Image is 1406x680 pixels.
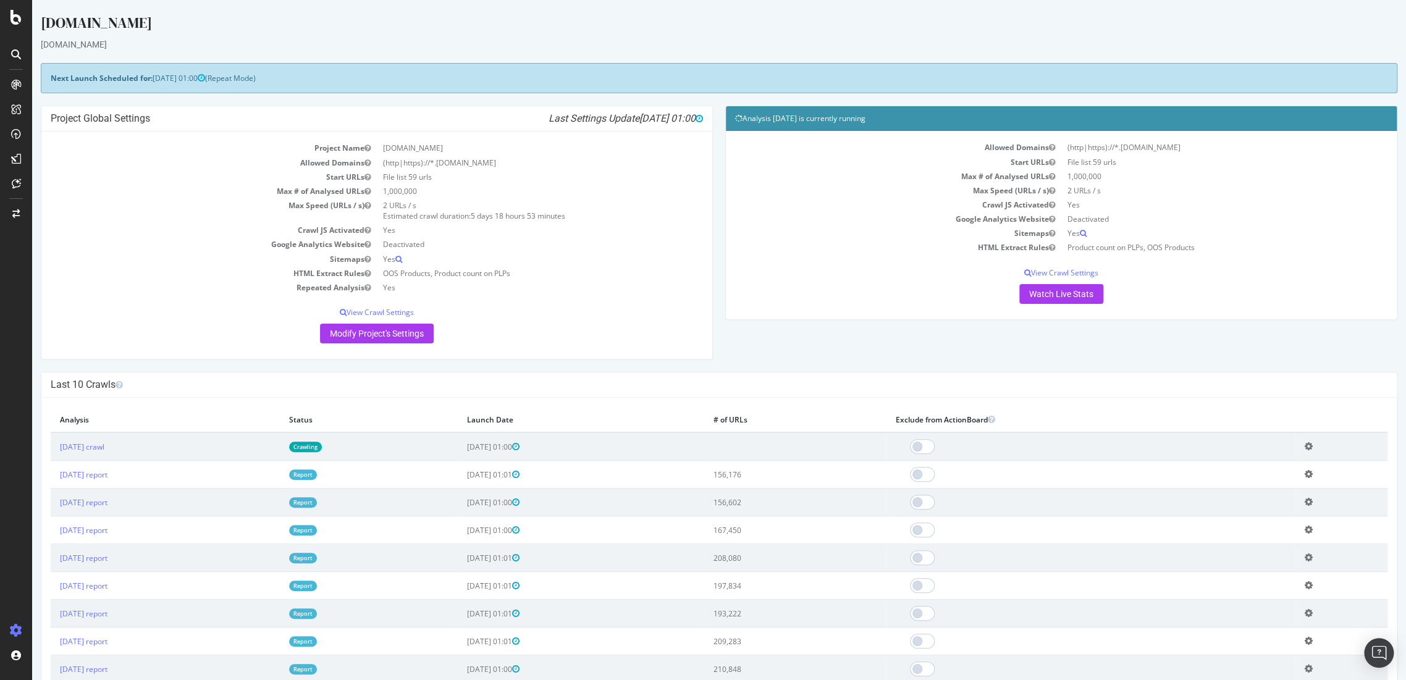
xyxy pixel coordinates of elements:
a: Watch Live Stats [987,284,1071,304]
a: Report [257,553,285,563]
th: Launch Date [426,407,672,432]
td: (http|https)://*.[DOMAIN_NAME] [345,156,671,170]
td: 1,000,000 [345,184,671,198]
td: Allowed Domains [703,140,1029,154]
td: Crawl JS Activated [19,223,345,237]
td: 156,602 [672,489,854,516]
i: Last Settings Update [516,112,671,125]
td: Yes [1029,226,1355,240]
h4: Project Global Settings [19,112,671,125]
p: View Crawl Settings [19,307,671,317]
div: Open Intercom Messenger [1364,638,1394,668]
td: Google Analytics Website [19,237,345,251]
td: Repeated Analysis [19,280,345,295]
td: Sitemaps [19,252,345,266]
a: Report [257,636,285,647]
td: Deactivated [1029,212,1355,226]
td: 167,450 [672,516,854,544]
td: 193,222 [672,600,854,628]
a: Report [257,525,285,535]
td: Max Speed (URLs / s) [19,198,345,223]
p: View Crawl Settings [703,267,1355,278]
td: Yes [345,280,671,295]
span: [DATE] 01:01 [435,581,487,591]
div: [DOMAIN_NAME] [9,12,1365,38]
td: Sitemaps [703,226,1029,240]
td: Start URLs [19,170,345,184]
td: [DOMAIN_NAME] [345,141,671,155]
td: 1,000,000 [1029,169,1355,183]
td: Max # of Analysed URLs [19,184,345,198]
td: 2 URLs / s [1029,183,1355,198]
span: [DATE] 01:00 [120,73,173,83]
td: Product count on PLPs, OOS Products [1029,240,1355,254]
th: Analysis [19,407,248,432]
a: Report [257,664,285,674]
td: Yes [345,252,671,266]
td: Max Speed (URLs / s) [703,183,1029,198]
span: [DATE] 01:01 [435,553,487,563]
td: Max # of Analysed URLs [703,169,1029,183]
a: [DATE] report [28,664,75,674]
a: [DATE] report [28,636,75,647]
th: Status [248,407,426,432]
a: Report [257,469,285,480]
td: HTML Extract Rules [19,266,345,280]
a: Report [257,581,285,591]
td: Google Analytics Website [703,212,1029,226]
td: Start URLs [703,155,1029,169]
td: File list 59 urls [1029,155,1355,169]
span: [DATE] 01:00 [607,112,671,124]
th: # of URLs [672,407,854,432]
span: [DATE] 01:00 [435,497,487,508]
td: 2 URLs / s Estimated crawl duration: [345,198,671,223]
strong: Next Launch Scheduled for: [19,73,120,83]
td: 209,283 [672,628,854,655]
span: [DATE] 01:01 [435,636,487,647]
th: Exclude from ActionBoard [854,407,1263,432]
td: HTML Extract Rules [703,240,1029,254]
td: Project Name [19,141,345,155]
a: [DATE] crawl [28,442,72,452]
h4: Analysis [DATE] is currently running [703,112,1355,125]
span: [DATE] 01:01 [435,469,487,480]
td: 197,834 [672,572,854,600]
td: 208,080 [672,544,854,572]
span: [DATE] 01:01 [435,608,487,619]
a: Report [257,608,285,619]
td: Crawl JS Activated [703,198,1029,212]
a: Crawling [257,442,290,452]
a: [DATE] report [28,553,75,563]
a: [DATE] report [28,525,75,535]
td: OOS Products, Product count on PLPs [345,266,671,280]
a: [DATE] report [28,581,75,591]
span: [DATE] 01:00 [435,525,487,535]
span: [DATE] 01:00 [435,442,487,452]
a: Report [257,497,285,508]
td: Allowed Domains [19,156,345,170]
h4: Last 10 Crawls [19,379,1355,391]
div: [DOMAIN_NAME] [9,38,1365,51]
span: 5 days 18 hours 53 minutes [439,211,533,221]
td: Yes [1029,198,1355,212]
td: File list 59 urls [345,170,671,184]
td: Yes [345,223,671,237]
a: [DATE] report [28,608,75,619]
a: Modify Project's Settings [288,324,402,343]
span: [DATE] 01:00 [435,664,487,674]
div: (Repeat Mode) [9,63,1365,93]
td: 156,176 [672,461,854,489]
td: (http|https)://*.[DOMAIN_NAME] [1029,140,1355,154]
a: [DATE] report [28,497,75,508]
a: [DATE] report [28,469,75,480]
td: Deactivated [345,237,671,251]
